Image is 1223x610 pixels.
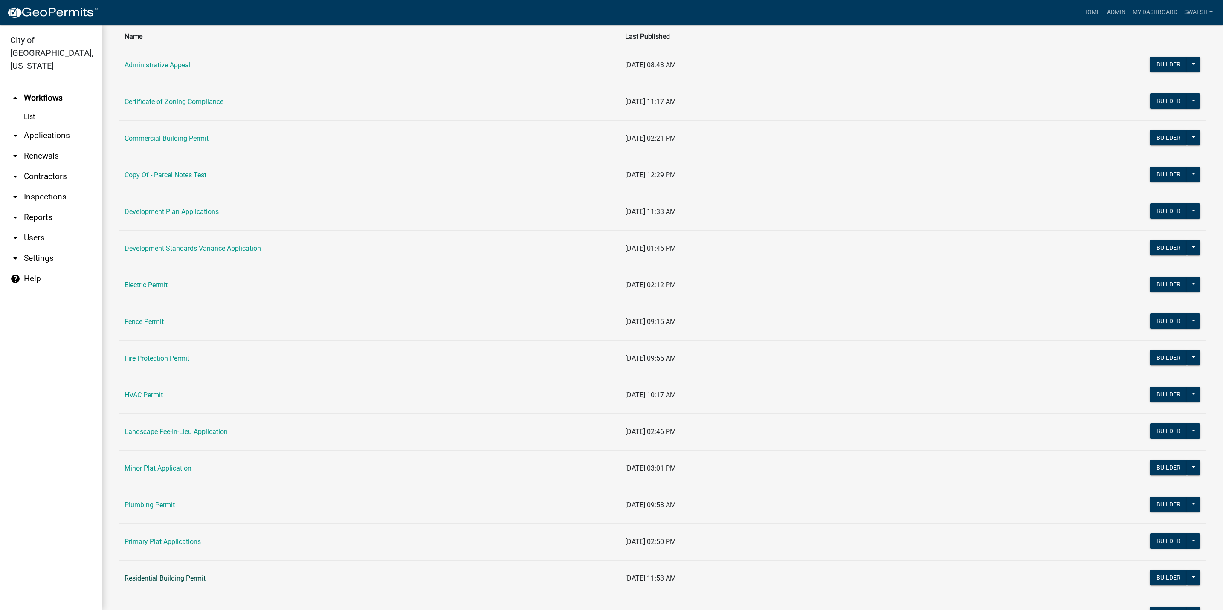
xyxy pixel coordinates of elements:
[1150,387,1187,402] button: Builder
[1150,423,1187,439] button: Builder
[625,134,676,142] span: [DATE] 02:21 PM
[1150,93,1187,109] button: Builder
[625,318,676,326] span: [DATE] 09:15 AM
[125,428,228,436] a: Landscape Fee-In-Lieu Application
[1150,570,1187,585] button: Builder
[125,98,223,106] a: Certificate of Zoning Compliance
[125,354,189,362] a: Fire Protection Permit
[125,61,191,69] a: Administrative Appeal
[10,212,20,223] i: arrow_drop_down
[625,391,676,399] span: [DATE] 10:17 AM
[125,501,175,509] a: Plumbing Permit
[125,391,163,399] a: HVAC Permit
[119,26,620,47] th: Name
[625,354,676,362] span: [DATE] 09:55 AM
[125,171,206,179] a: Copy Of - Parcel Notes Test
[1181,4,1216,20] a: swalsh
[625,244,676,252] span: [DATE] 01:46 PM
[125,574,206,582] a: Residential Building Permit
[625,281,676,289] span: [DATE] 02:12 PM
[625,171,676,179] span: [DATE] 12:29 PM
[1150,203,1187,219] button: Builder
[625,98,676,106] span: [DATE] 11:17 AM
[10,233,20,243] i: arrow_drop_down
[10,274,20,284] i: help
[125,208,219,216] a: Development Plan Applications
[125,318,164,326] a: Fence Permit
[625,501,676,509] span: [DATE] 09:58 AM
[1150,533,1187,549] button: Builder
[10,151,20,161] i: arrow_drop_down
[1150,277,1187,292] button: Builder
[620,26,995,47] th: Last Published
[1104,4,1129,20] a: Admin
[10,192,20,202] i: arrow_drop_down
[1129,4,1181,20] a: My Dashboard
[1150,460,1187,475] button: Builder
[10,253,20,263] i: arrow_drop_down
[125,281,168,289] a: Electric Permit
[625,538,676,546] span: [DATE] 02:50 PM
[125,538,201,546] a: Primary Plat Applications
[1150,350,1187,365] button: Builder
[1150,57,1187,72] button: Builder
[125,134,209,142] a: Commercial Building Permit
[625,574,676,582] span: [DATE] 11:53 AM
[1150,130,1187,145] button: Builder
[1080,4,1104,20] a: Home
[10,93,20,103] i: arrow_drop_up
[625,428,676,436] span: [DATE] 02:46 PM
[1150,167,1187,182] button: Builder
[125,244,261,252] a: Development Standards Variance Application
[1150,240,1187,255] button: Builder
[1150,313,1187,329] button: Builder
[125,464,191,472] a: Minor Plat Application
[625,61,676,69] span: [DATE] 08:43 AM
[625,464,676,472] span: [DATE] 03:01 PM
[10,130,20,141] i: arrow_drop_down
[1150,497,1187,512] button: Builder
[10,171,20,182] i: arrow_drop_down
[625,208,676,216] span: [DATE] 11:33 AM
